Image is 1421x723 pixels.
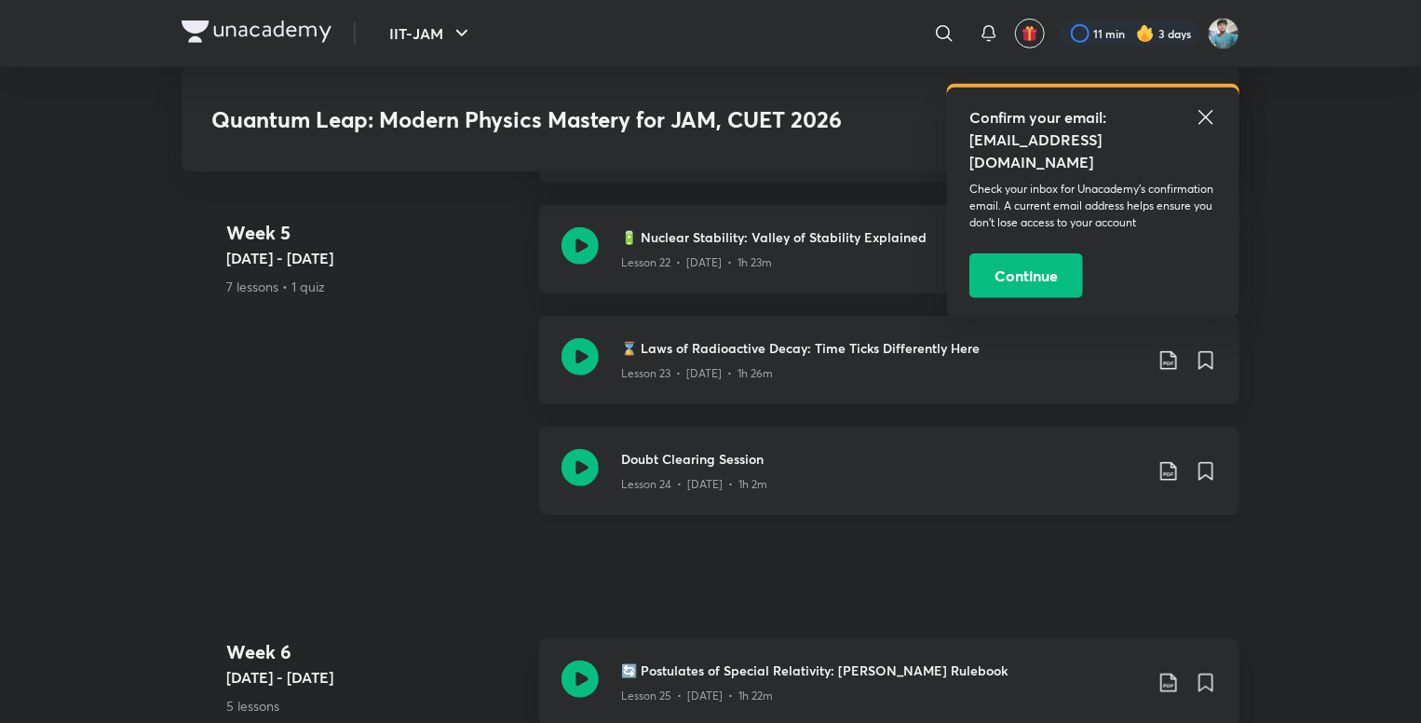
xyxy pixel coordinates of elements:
h5: [EMAIL_ADDRESS][DOMAIN_NAME] [969,129,1217,173]
img: ARINDAM MONDAL [1208,18,1239,49]
button: IIT-JAM [378,15,484,52]
p: Lesson 22 • [DATE] • 1h 23m [621,254,772,271]
h5: [DATE] - [DATE] [226,666,524,689]
p: 5 lessons [226,696,524,716]
img: avatar [1022,25,1038,42]
h4: Week 5 [226,219,524,247]
h3: 🔄 Postulates of Special Relativity: [PERSON_NAME] Rulebook [621,661,1143,680]
p: Lesson 25 • [DATE] • 1h 22m [621,688,773,704]
h5: Confirm your email: [969,106,1217,129]
a: Company Logo [182,20,332,48]
h3: ⌛ Laws of Radioactive Decay: Time Ticks Differently Here [621,338,1143,358]
img: streak [1136,24,1155,43]
a: Doubt Clearing SessionLesson 24 • [DATE] • 1h 2m [539,427,1239,538]
p: 7 lessons • 1 quiz [226,277,524,296]
h5: [DATE] - [DATE] [226,247,524,269]
p: Lesson 24 • [DATE] • 1h 2m [621,476,767,493]
button: avatar [1015,19,1045,48]
h3: Quantum Leap: Modern Physics Mastery for JAM, CUET 2026 [211,106,941,133]
p: Lesson 23 • [DATE] • 1h 26m [621,365,773,382]
a: 🔋 Nuclear Stability: Valley of Stability ExplainedLesson 22 • [DATE] • 1h 23m [539,205,1239,316]
h3: Doubt Clearing Session [621,449,1143,469]
h3: 🔋 Nuclear Stability: Valley of Stability Explained [621,227,1143,247]
p: Check your inbox for Unacademy’s confirmation email. A current email address helps ensure you don... [969,181,1217,231]
img: Company Logo [182,20,332,43]
a: ⌛ Laws of Radioactive Decay: Time Ticks Differently HereLesson 23 • [DATE] • 1h 26m [539,316,1239,427]
button: Continue [969,253,1083,298]
h4: Week 6 [226,638,524,666]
